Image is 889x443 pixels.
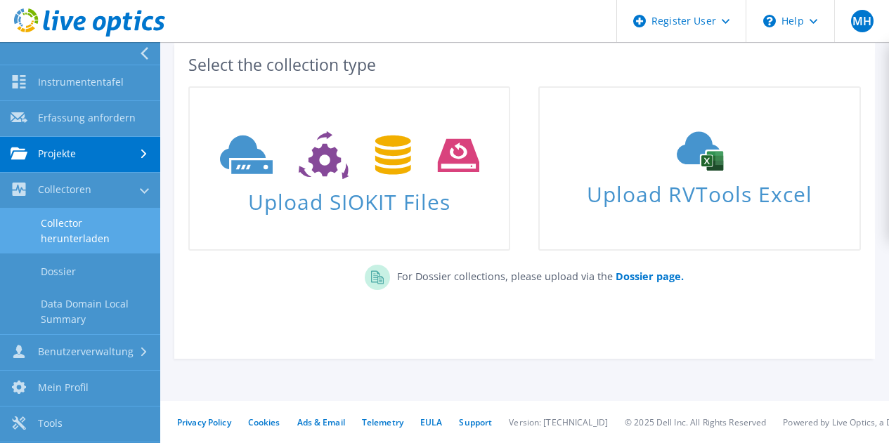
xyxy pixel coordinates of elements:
[851,10,874,32] span: MH
[625,416,766,428] li: © 2025 Dell Inc. All Rights Reserved
[420,416,442,428] a: EULA
[248,416,280,428] a: Cookies
[509,416,608,428] li: Version: [TECHNICAL_ID]
[177,416,231,428] a: Privacy Policy
[190,183,509,213] span: Upload SIOKIT Files
[297,416,345,428] a: Ads & Email
[459,416,492,428] a: Support
[390,265,684,284] p: For Dossier collections, please upload via the
[188,57,861,72] div: Select the collection type
[362,416,403,428] a: Telemetry
[613,270,684,283] a: Dossier page.
[616,270,684,283] b: Dossier page.
[538,86,860,251] a: Upload RVTools Excel
[540,176,859,206] span: Upload RVTools Excel
[763,15,776,27] svg: \n
[188,86,510,251] a: Upload SIOKIT Files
